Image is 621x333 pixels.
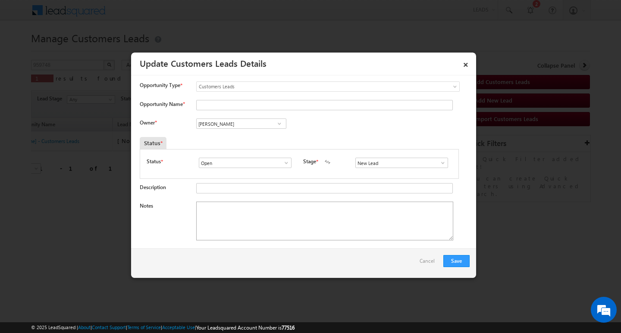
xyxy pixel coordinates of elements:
a: Cancel [420,255,439,271]
a: Customers Leads [196,81,460,92]
img: d_60004797649_company_0_60004797649 [15,45,36,56]
div: Minimize live chat window [141,4,162,25]
a: Show All Items [274,119,285,128]
span: 77516 [282,324,295,331]
a: × [458,56,473,71]
a: Show All Items [279,159,289,167]
div: Chat with us now [45,45,145,56]
a: Acceptable Use [162,324,195,330]
input: Type to Search [196,118,286,129]
textarea: Type your message and hit 'Enter' [11,80,157,258]
div: Status [140,137,166,149]
label: Stage [303,158,316,165]
em: Start Chat [117,265,157,277]
label: Notes [140,202,153,209]
a: Update Customers Leads Details [140,57,267,69]
label: Status [147,158,161,165]
label: Owner [140,119,157,126]
label: Description [140,184,166,190]
label: Opportunity Name [140,101,185,107]
a: Show All Items [435,159,446,167]
a: Terms of Service [127,324,161,330]
button: Save [443,255,470,267]
span: Your Leadsquared Account Number is [196,324,295,331]
input: Type to Search [355,158,448,168]
input: Type to Search [199,158,292,168]
span: Customers Leads [197,83,424,90]
a: About [78,324,91,330]
a: Contact Support [92,324,126,330]
span: Opportunity Type [140,81,180,89]
span: © 2025 LeadSquared | | | | | [31,324,295,332]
